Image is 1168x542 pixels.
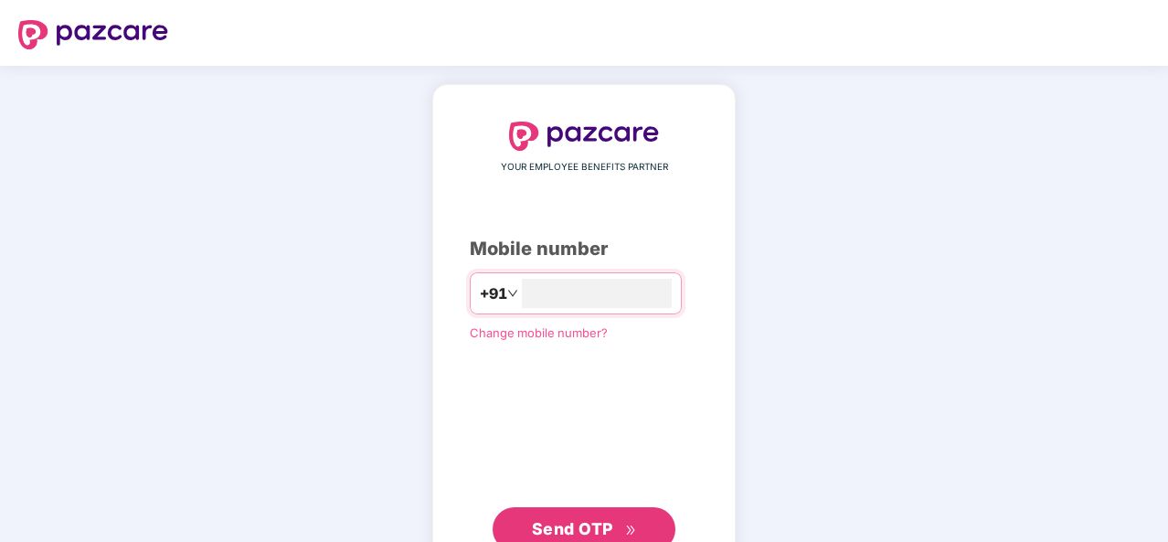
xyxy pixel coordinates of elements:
img: logo [509,122,659,151]
span: Send OTP [532,519,613,538]
img: logo [18,20,168,49]
span: down [507,288,518,299]
span: double-right [625,525,637,537]
a: Change mobile number? [470,325,608,340]
span: +91 [480,282,507,305]
span: YOUR EMPLOYEE BENEFITS PARTNER [501,160,668,175]
div: Mobile number [470,235,698,263]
